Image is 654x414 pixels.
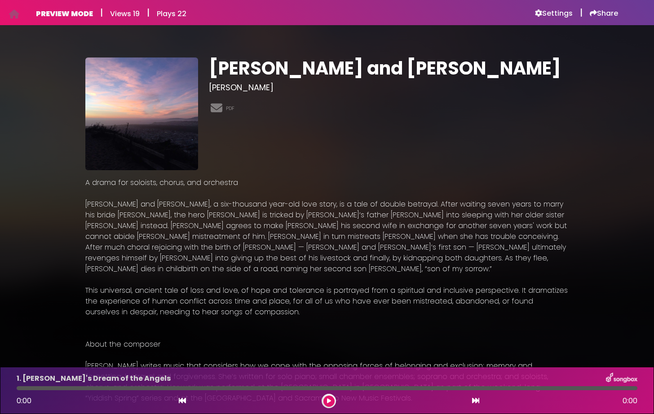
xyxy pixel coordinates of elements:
[535,9,573,18] a: Settings
[606,373,637,384] img: songbox-logo-white.png
[17,373,171,384] p: 1. [PERSON_NAME]'s Dream of the Angels
[580,7,583,18] h5: |
[147,7,150,18] h5: |
[226,105,234,112] a: PDF
[209,83,569,92] h3: [PERSON_NAME]
[157,9,186,18] h6: Plays 22
[623,396,637,406] span: 0:00
[100,7,103,18] h5: |
[36,9,93,18] h6: PREVIEW MODE
[590,9,618,18] a: Share
[85,57,198,170] img: E9wxAxKES62LasFgyGUD
[209,57,569,79] h1: [PERSON_NAME] and [PERSON_NAME]
[17,396,31,406] span: 0:00
[110,9,140,18] h6: Views 19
